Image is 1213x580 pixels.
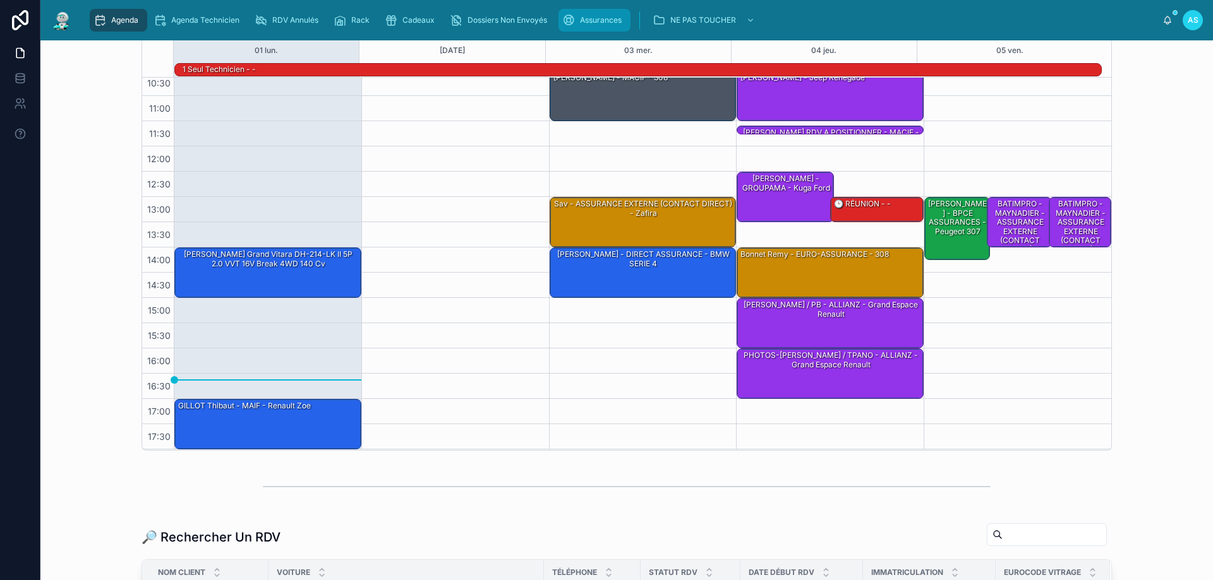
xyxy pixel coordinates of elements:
div: [PERSON_NAME] Grand Vitara DH-214-LK II 5P 2.0 VVT 16V Break 4WD 140 cv [175,248,361,297]
span: NE PAS TOUCHER [670,15,736,25]
h1: 🔎 Rechercher Un RDV [142,528,281,546]
a: Agenda Technicien [150,9,248,32]
div: [PERSON_NAME] - BPCE ASSURANCES - Peugeot 307 [927,198,989,237]
div: 🕒 RÉUNION - - [831,198,923,222]
div: [PERSON_NAME] - Jeep Renegade [739,72,866,83]
button: 05 ven. [996,38,1023,63]
div: GILLOT Thibaut - MAIF - Renault Zoe [175,399,361,449]
button: 01 lun. [255,38,278,63]
span: 14:00 [144,254,174,265]
div: [PERSON_NAME] - GROUPAMA - Kuga ford [737,172,833,222]
span: Statut RDV [649,567,697,577]
span: Immatriculation [871,567,943,577]
span: Date Début RDV [749,567,814,577]
div: BATIMPRO - MAYNADIER - ASSURANCE EXTERNE (CONTACT DIRECT) - [987,198,1052,247]
div: PHOTOS-[PERSON_NAME] / TPANO - ALLIANZ - Grand espace Renault [737,349,923,398]
a: Cadeaux [381,9,444,32]
span: 10:30 [144,78,174,88]
span: Eurocode Vitrage [1004,567,1081,577]
div: 1 seul technicien - - [181,63,257,76]
a: Agenda [90,9,147,32]
div: BATIMPRO - MAYNADIER - ASSURANCE EXTERNE (CONTACT DIRECT) - [1049,198,1111,247]
a: Rack [330,9,378,32]
a: NE PAS TOUCHER [649,9,761,32]
div: [PERSON_NAME] RDV a POSITIONNER - MACIF - PEUGEOT Expert II Tepee 2.0 HDi 16V FAP Combi long 163 cv [737,126,923,139]
div: [PERSON_NAME] / PB - ALLIANZ - Grand espace Renault [737,299,923,348]
span: Agenda [111,15,138,25]
span: 14:30 [144,280,174,290]
span: Assurances [580,15,622,25]
span: 13:00 [144,204,174,215]
div: scrollable content [83,6,1162,34]
span: 12:00 [144,153,174,164]
div: [PERSON_NAME] Grand Vitara DH-214-LK II 5P 2.0 VVT 16V Break 4WD 140 cv [177,249,360,269]
div: sav - ASSURANCE EXTERNE (CONTACT DIRECT) - zafira [552,198,735,219]
div: Bonnet Remy - EURO-ASSURANCE - 308 [739,249,890,260]
div: [PERSON_NAME] - GROUPAMA - Kuga ford [739,173,833,194]
img: App logo [51,10,73,30]
span: 11:00 [146,103,174,114]
span: 15:30 [145,330,174,341]
span: Téléphone [552,567,597,577]
div: [PERSON_NAME] - DIRECT ASSURANCE - BMW SERIE 4 [552,249,735,269]
span: Cadeaux [402,15,435,25]
span: RDV Annulés [272,15,318,25]
span: Voiture [277,567,310,577]
button: 04 jeu. [811,38,836,63]
div: [PERSON_NAME] - BPCE ASSURANCES - Peugeot 307 [925,198,989,259]
a: Assurances [558,9,631,32]
button: 03 mer. [624,38,653,63]
div: 🕒 RÉUNION - - [833,198,892,210]
div: 1 seul technicien - - [181,64,257,75]
div: BATIMPRO - MAYNADIER - ASSURANCE EXTERNE (CONTACT DIRECT) - [1051,198,1110,255]
span: 11:30 [146,128,174,139]
span: Agenda Technicien [171,15,239,25]
div: Bonnet Remy - EURO-ASSURANCE - 308 [737,248,923,297]
div: [PERSON_NAME] / PB - ALLIANZ - Grand espace Renault [739,299,922,320]
div: [PERSON_NAME] - Jeep Renegade [737,71,923,121]
div: GILLOT Thibaut - MAIF - Renault Zoe [177,400,312,411]
span: 13:30 [144,229,174,240]
div: [PERSON_NAME] - MACIF - 308 [550,71,736,121]
span: Rack [351,15,370,25]
span: Nom Client [158,567,205,577]
div: sav - ASSURANCE EXTERNE (CONTACT DIRECT) - zafira [550,198,736,247]
span: AS [1188,15,1198,25]
span: Dossiers Non Envoyés [468,15,547,25]
span: 17:30 [145,431,174,442]
a: Dossiers Non Envoyés [446,9,556,32]
div: [PERSON_NAME] RDV a POSITIONNER - MACIF - PEUGEOT Expert II Tepee 2.0 HDi 16V FAP Combi long 163 cv [739,127,922,157]
div: [PERSON_NAME] - DIRECT ASSURANCE - BMW SERIE 4 [550,248,736,297]
div: PHOTOS-[PERSON_NAME] / TPANO - ALLIANZ - Grand espace Renault [739,350,922,370]
span: 12:30 [144,179,174,189]
span: 15:00 [145,305,174,316]
span: 17:00 [145,406,174,417]
a: RDV Annulés [251,9,327,32]
div: BATIMPRO - MAYNADIER - ASSURANCE EXTERNE (CONTACT DIRECT) - [989,198,1051,255]
div: [PERSON_NAME] - MACIF - 308 [552,72,669,83]
span: 16:00 [144,355,174,366]
span: 16:30 [144,381,174,391]
button: [DATE] [440,38,465,63]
